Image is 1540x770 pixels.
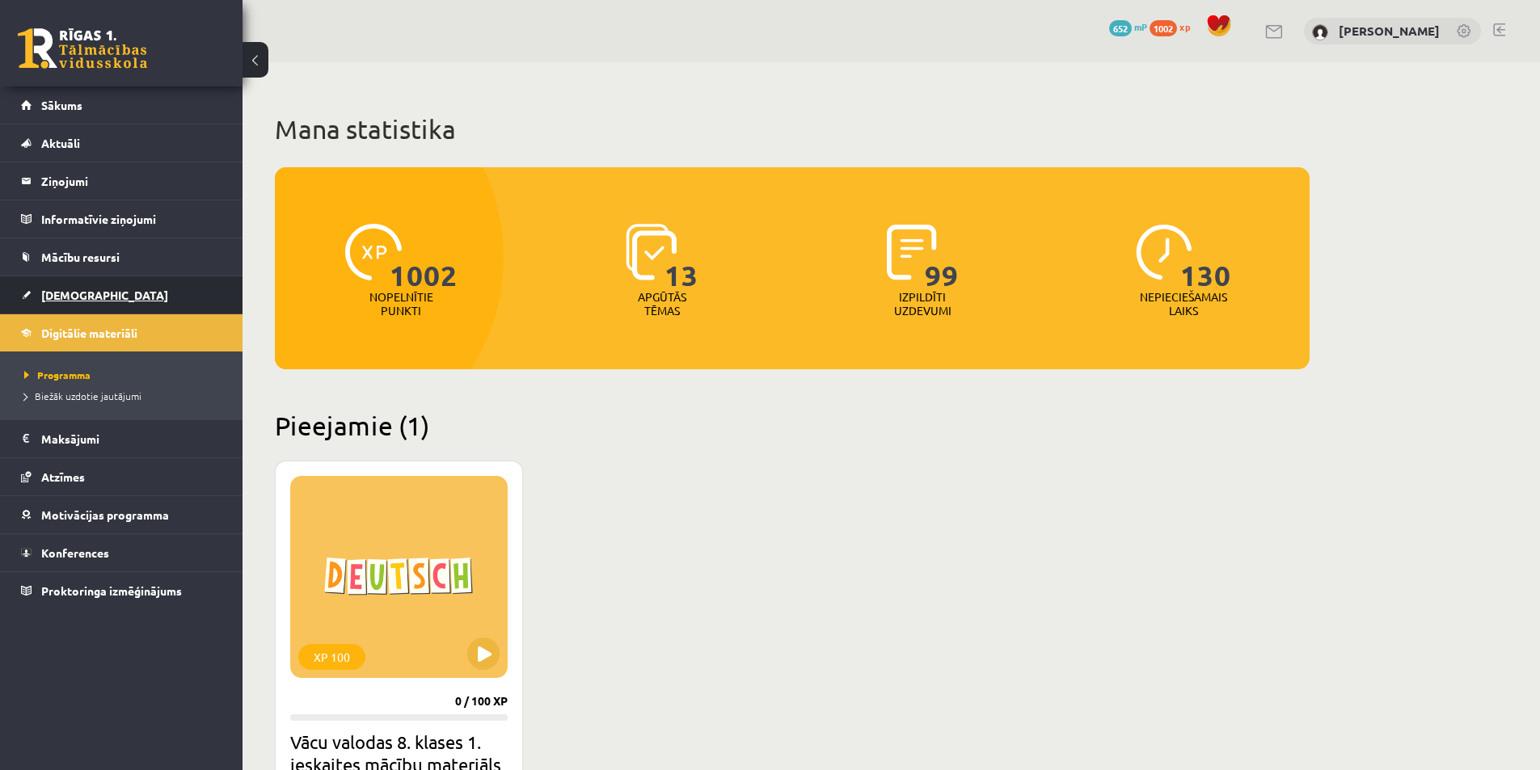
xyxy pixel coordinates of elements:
[41,326,137,340] span: Digitālie materiāli
[18,28,147,69] a: Rīgas 1. Tālmācības vidusskola
[41,420,222,457] legend: Maksājumi
[41,288,168,302] span: [DEMOGRAPHIC_DATA]
[41,583,182,598] span: Proktoringa izmēģinājums
[21,572,222,609] a: Proktoringa izmēģinājums
[1109,20,1132,36] span: 652
[21,162,222,200] a: Ziņojumi
[41,507,169,522] span: Motivācijas programma
[21,314,222,351] a: Digitālie materiāli
[1140,290,1227,318] p: Nepieciešamais laiks
[24,368,91,381] span: Programma
[41,98,82,112] span: Sākums
[21,534,222,571] a: Konferences
[887,224,937,280] img: icon-completed-tasks-ad58ae20a441b2904462921112bc710f1caf180af7a3daa7317a5a94f2d26646.svg
[21,458,222,495] a: Atzīmes
[24,368,226,382] a: Programma
[24,389,141,402] span: Biežāk uzdotie jautājumi
[21,124,222,162] a: Aktuāli
[41,162,222,200] legend: Ziņojumi
[41,250,120,264] span: Mācību resursi
[1339,23,1440,39] a: [PERSON_NAME]
[891,290,954,318] p: Izpildīti uzdevumi
[631,290,694,318] p: Apgūtās tēmas
[1109,20,1147,33] a: 652 mP
[275,113,1310,145] h1: Mana statistika
[1134,20,1147,33] span: mP
[1312,24,1328,40] img: Alise Dilevka
[665,224,698,290] span: 13
[21,420,222,457] a: Maksājumi
[21,200,222,238] a: Informatīvie ziņojumi
[24,389,226,403] a: Biežāk uzdotie jautājumi
[1180,224,1231,290] span: 130
[626,224,677,280] img: icon-learned-topics-4a711ccc23c960034f471b6e78daf4a3bad4a20eaf4de84257b87e66633f6470.svg
[1179,20,1190,33] span: xp
[41,200,222,238] legend: Informatīvie ziņojumi
[390,224,458,290] span: 1002
[41,469,85,484] span: Atzīmes
[21,238,222,276] a: Mācību resursi
[369,290,433,318] p: Nopelnītie punkti
[1136,224,1192,280] img: icon-clock-7be60019b62300814b6bd22b8e044499b485619524d84068768e800edab66f18.svg
[345,224,402,280] img: icon-xp-0682a9bc20223a9ccc6f5883a126b849a74cddfe5390d2b41b4391c66f2066e7.svg
[1150,20,1198,33] a: 1002 xp
[21,86,222,124] a: Sākums
[21,496,222,533] a: Motivācijas programma
[41,136,80,150] span: Aktuāli
[925,224,959,290] span: 99
[41,545,109,560] span: Konferences
[275,410,1310,441] h2: Pieejamie (1)
[298,644,365,670] div: XP 100
[1150,20,1177,36] span: 1002
[21,276,222,313] a: [DEMOGRAPHIC_DATA]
